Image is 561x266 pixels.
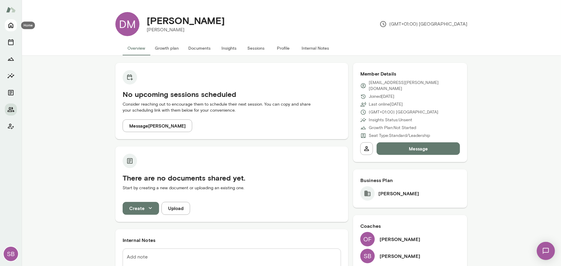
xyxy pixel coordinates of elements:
button: Upload [161,202,190,215]
p: Last online [DATE] [369,101,403,107]
button: Profile [270,41,297,55]
h5: There are no documents shared yet. [123,173,341,183]
p: Start by creating a new document or uploading an existing one. [123,185,341,191]
div: SB [4,247,18,261]
div: Home [21,22,35,29]
button: Documents [183,41,215,55]
button: Insights [215,41,243,55]
div: SB [360,249,375,263]
h6: [PERSON_NAME] [380,236,420,243]
button: Documents [5,87,17,99]
button: Sessions [243,41,270,55]
button: Internal Notes [297,41,334,55]
button: Growth plan [150,41,183,55]
h6: Coaches [360,222,460,230]
p: (GMT+01:00) [GEOGRAPHIC_DATA] [380,20,467,28]
p: Consider reaching out to encourage them to schedule their next session. You can copy and share yo... [123,101,341,113]
img: Mento [6,4,16,15]
p: Seat Type: Standard/Leadership [369,133,430,139]
h6: Internal Notes [123,237,341,244]
button: Message [377,142,460,155]
p: [EMAIL_ADDRESS][PERSON_NAME][DOMAIN_NAME] [369,80,460,92]
div: OF [360,232,375,246]
button: Insights [5,70,17,82]
p: [PERSON_NAME] [147,26,225,33]
h5: No upcoming sessions scheduled [123,89,341,99]
p: Growth Plan: Not Started [369,125,416,131]
button: Growth Plan [5,53,17,65]
button: Create [123,202,159,215]
div: DM [115,12,139,36]
button: Sessions [5,36,17,48]
h6: Business Plan [360,177,460,184]
h6: [PERSON_NAME] [380,252,420,260]
h6: [PERSON_NAME] [378,190,419,197]
p: (GMT+01:00) [GEOGRAPHIC_DATA] [369,109,438,115]
h4: [PERSON_NAME] [147,15,225,26]
button: Members [5,104,17,116]
p: Insights Status: Unsent [369,117,412,123]
h6: Member Details [360,70,460,77]
button: Home [5,19,17,31]
button: Overview [123,41,150,55]
button: Client app [5,120,17,132]
p: Joined [DATE] [369,94,394,100]
button: Message[PERSON_NAME] [123,119,192,132]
